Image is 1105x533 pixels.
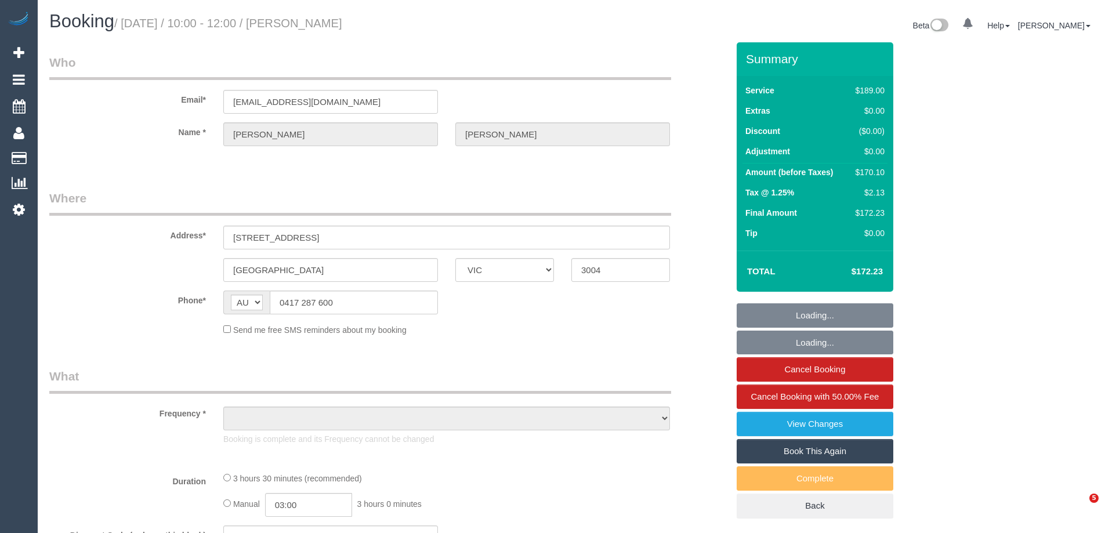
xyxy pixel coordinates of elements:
legend: Where [49,190,671,216]
strong: Total [747,266,776,276]
img: Automaid Logo [7,12,30,28]
div: $172.23 [851,207,885,219]
a: Back [737,494,893,518]
label: Duration [41,472,215,487]
input: Last Name* [455,122,670,146]
input: First Name* [223,122,438,146]
input: Post Code* [571,258,670,282]
label: Discount [745,125,780,137]
a: View Changes [737,412,893,436]
div: $0.00 [851,146,885,157]
span: Cancel Booking with 50.00% Fee [751,391,879,401]
label: Phone* [41,291,215,306]
p: Booking is complete and its Frequency cannot be changed [223,433,670,445]
legend: Who [49,54,671,80]
a: Beta [913,21,949,30]
a: [PERSON_NAME] [1018,21,1090,30]
input: Suburb* [223,258,438,282]
label: Final Amount [745,207,797,219]
div: $0.00 [851,105,885,117]
div: $2.13 [851,187,885,198]
div: $170.10 [851,166,885,178]
div: ($0.00) [851,125,885,137]
h3: Summary [746,52,887,66]
a: Help [987,21,1010,30]
label: Email* [41,90,215,106]
label: Extras [745,105,770,117]
iframe: Intercom live chat [1066,494,1093,521]
label: Adjustment [745,146,790,157]
span: Manual [233,499,260,509]
input: Phone* [270,291,438,314]
label: Frequency * [41,404,215,419]
label: Name * [41,122,215,138]
span: Booking [49,11,114,31]
span: 5 [1089,494,1099,503]
input: Email* [223,90,438,114]
img: New interface [929,19,948,34]
h4: $172.23 [817,267,883,277]
label: Service [745,85,774,96]
span: Send me free SMS reminders about my booking [233,325,407,335]
label: Address* [41,226,215,241]
small: / [DATE] / 10:00 - 12:00 / [PERSON_NAME] [114,17,342,30]
a: Book This Again [737,439,893,463]
span: 3 hours 0 minutes [357,499,422,509]
div: $189.00 [851,85,885,96]
label: Tax @ 1.25% [745,187,794,198]
div: $0.00 [851,227,885,239]
span: 3 hours 30 minutes (recommended) [233,474,362,483]
a: Cancel Booking [737,357,893,382]
legend: What [49,368,671,394]
label: Tip [745,227,758,239]
label: Amount (before Taxes) [745,166,833,178]
a: Cancel Booking with 50.00% Fee [737,385,893,409]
